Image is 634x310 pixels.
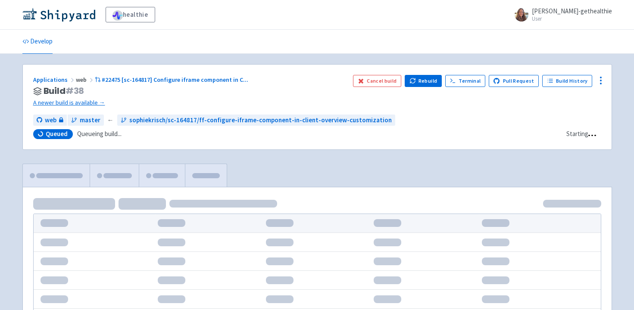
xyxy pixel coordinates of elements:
a: Pull Request [489,75,539,87]
span: Queued [46,130,68,138]
a: [PERSON_NAME]-gethealthie User [509,8,612,22]
a: Terminal [445,75,485,87]
span: #22475 [sc-164817] Configure iframe component in C ... [102,76,248,84]
span: master [80,115,100,125]
a: sophiekrisch/sc-164817/ff-configure-iframe-component-in-client-overview-customization [117,115,395,126]
button: Rebuild [405,75,442,87]
a: Build History [542,75,592,87]
span: Queueing build... [77,129,122,139]
a: healthie [106,7,155,22]
span: [PERSON_NAME]-gethealthie [532,7,612,15]
span: # 38 [66,85,84,97]
span: ← [107,115,114,125]
img: Shipyard logo [22,8,95,22]
span: Build [44,86,84,96]
span: sophiekrisch/sc-164817/ff-configure-iframe-component-in-client-overview-customization [129,115,392,125]
small: User [532,16,612,22]
span: web [45,115,56,125]
a: web [33,115,67,126]
div: Starting [566,129,588,139]
a: Applications [33,76,76,84]
a: A newer build is available → [33,98,346,108]
button: Cancel build [353,75,402,87]
a: Develop [22,30,53,54]
span: web [76,76,95,84]
a: #22475 [sc-164817] Configure iframe component in C... [95,76,250,84]
a: master [68,115,104,126]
